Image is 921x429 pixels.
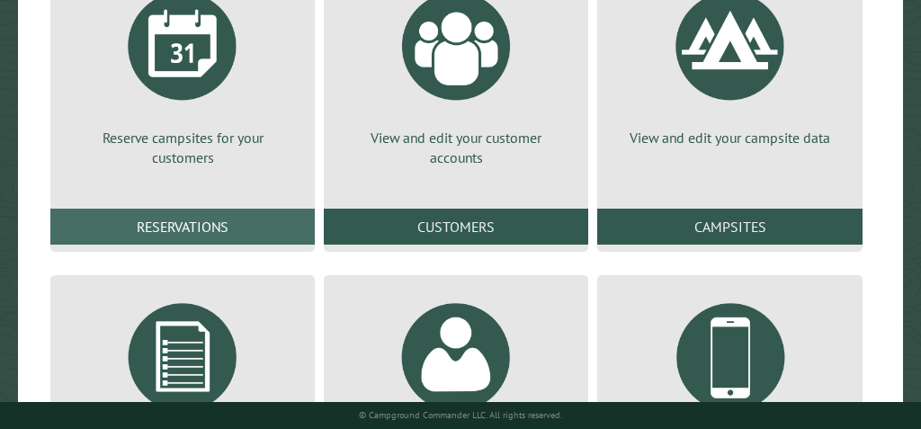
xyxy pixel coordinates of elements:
p: Reserve campsites for your customers [72,128,293,168]
a: Reservations [50,209,315,245]
a: Customers [324,209,588,245]
small: © Campground Commander LLC. All rights reserved. [359,409,562,421]
p: View and edit your customer accounts [345,128,567,168]
p: View and edit your campsite data [619,128,840,147]
a: Campsites [597,209,862,245]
